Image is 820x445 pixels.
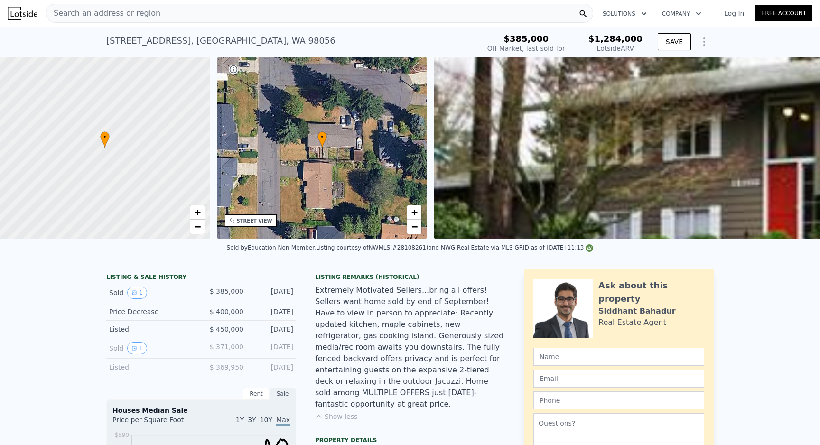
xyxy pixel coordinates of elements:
[315,436,505,444] div: Property details
[227,244,316,251] div: Sold by Education Non-Member .
[487,44,565,53] div: Off Market, last sold for
[109,307,194,316] div: Price Decrease
[210,287,243,295] span: $ 385,000
[407,220,421,234] a: Zoom out
[588,34,643,44] span: $1,284,000
[588,44,643,53] div: Lotside ARV
[190,220,205,234] a: Zoom out
[251,362,293,372] div: [DATE]
[210,343,243,351] span: $ 371,000
[755,5,812,21] a: Free Account
[109,342,194,354] div: Sold
[8,7,37,20] img: Lotside
[243,388,270,400] div: Rent
[315,285,505,410] div: Extremely Motivated Sellers...bring all offers! Sellers want home sold by end of September! Have ...
[407,205,421,220] a: Zoom in
[533,391,704,409] input: Phone
[251,287,293,299] div: [DATE]
[504,34,549,44] span: $385,000
[315,273,505,281] div: Listing Remarks (Historical)
[654,5,709,22] button: Company
[586,244,593,252] img: NWMLS Logo
[194,206,200,218] span: +
[127,287,147,299] button: View historical data
[316,244,594,251] div: Listing courtesy of NWMLS (#28108261) and NWG Real Estate via MLS GRID as of [DATE] 11:13
[533,370,704,388] input: Email
[100,133,110,141] span: •
[317,131,327,148] div: •
[112,406,290,415] div: Houses Median Sale
[237,217,272,224] div: STREET VIEW
[598,317,666,328] div: Real Estate Agent
[251,324,293,334] div: [DATE]
[46,8,160,19] span: Search an address or region
[112,415,201,430] div: Price per Square Foot
[411,221,418,232] span: −
[276,416,290,426] span: Max
[315,412,357,421] button: Show less
[109,324,194,334] div: Listed
[533,348,704,366] input: Name
[270,388,296,400] div: Sale
[248,416,256,424] span: 3Y
[598,306,676,317] div: Siddhant Bahadur
[695,32,714,51] button: Show Options
[236,416,244,424] span: 1Y
[260,416,272,424] span: 10Y
[317,133,327,141] span: •
[109,287,194,299] div: Sold
[210,363,243,371] span: $ 369,950
[106,273,296,283] div: LISTING & SALE HISTORY
[106,34,335,47] div: [STREET_ADDRESS] , [GEOGRAPHIC_DATA] , WA 98056
[251,342,293,354] div: [DATE]
[210,325,243,333] span: $ 450,000
[210,308,243,315] span: $ 400,000
[100,131,110,148] div: •
[658,33,691,50] button: SAVE
[251,307,293,316] div: [DATE]
[595,5,654,22] button: Solutions
[190,205,205,220] a: Zoom in
[109,362,194,372] div: Listed
[194,221,200,232] span: −
[127,342,147,354] button: View historical data
[713,9,755,18] a: Log In
[598,279,704,306] div: Ask about this property
[411,206,418,218] span: +
[114,432,129,438] tspan: $590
